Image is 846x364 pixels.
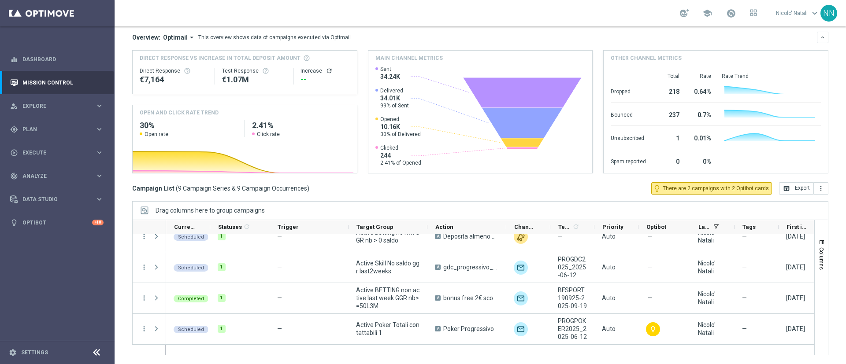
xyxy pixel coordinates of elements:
[779,182,814,195] button: open_in_browser Export
[663,184,769,192] span: There are 2 campaigns with 2 Optibot cards
[380,151,421,159] span: 244
[133,314,166,345] div: Press SPACE to select this row.
[648,232,653,240] span: —
[698,224,710,230] span: Last Modified By
[558,224,571,230] span: Templates
[22,197,95,202] span: Data Studio
[380,66,400,73] span: Sent
[702,8,712,18] span: school
[95,102,104,110] i: keyboard_arrow_right
[380,123,421,131] span: 10.16K
[786,232,805,240] div: 19 Sep 2025, Friday
[10,172,95,180] div: Analyze
[653,184,661,192] i: lightbulb_outline
[10,55,18,63] i: equalizer
[742,232,747,240] span: —
[243,223,250,230] i: refresh
[435,295,441,301] span: A
[611,154,646,168] div: Spam reported
[611,54,682,62] h4: Other channel metrics
[22,103,95,109] span: Explore
[775,7,820,20] a: Nicolo' Natalikeyboard_arrow_down
[783,185,790,192] i: open_in_browser
[375,54,443,62] h4: Main channel metrics
[277,325,282,332] span: —
[9,349,17,357] i: settings
[218,224,242,230] span: Statuses
[10,125,18,133] i: gps_fixed
[742,294,747,302] span: —
[380,116,421,123] span: Opened
[178,265,204,271] span: Scheduled
[140,54,301,62] span: Direct Response VS Increase In Total Deposit Amount
[690,107,711,121] div: 0.7%
[22,71,104,94] a: Mission Control
[132,184,309,192] h3: Campaign List
[817,185,824,192] i: more_vert
[786,325,805,333] div: 18 Sep 2025, Thursday
[133,252,166,283] div: Press SPACE to select this row.
[307,184,309,192] span: )
[435,265,441,270] span: A
[356,321,420,337] span: Active Poker Totali contattabili 1
[242,222,250,232] span: Calculate column
[10,79,104,86] button: Mission Control
[10,172,18,180] i: track_changes
[277,294,282,301] span: —
[301,74,349,85] div: --
[571,222,579,232] span: Calculate column
[252,120,350,131] h2: 2.41%
[22,127,95,132] span: Plan
[218,232,226,240] div: 1
[10,56,104,63] button: equalizer Dashboard
[10,219,18,227] i: lightbulb
[160,33,198,41] button: Optimail arrow_drop_down
[156,207,265,214] span: Drag columns here to group campaigns
[10,149,104,156] button: play_circle_outline Execute keyboard_arrow_right
[698,228,727,244] div: Nicolo' Natali
[558,255,587,279] span: PROGDC2025_2025-06-12
[22,173,95,179] span: Analyze
[140,109,219,117] h4: OPEN AND CLICK RATE TREND
[514,322,528,336] div: Optimail
[602,233,616,240] span: Auto
[174,325,208,333] colored-tag: Scheduled
[140,263,148,271] button: more_vert
[21,350,48,355] a: Settings
[558,232,563,240] span: —
[742,263,747,271] span: —
[133,283,166,314] div: Press SPACE to select this row.
[10,125,95,133] div: Plan
[657,130,679,144] div: 1
[602,294,616,301] span: Auto
[690,73,711,80] div: Rate
[22,150,95,155] span: Execute
[690,130,711,144] div: 0.01%
[218,325,226,333] div: 1
[145,131,168,138] span: Open rate
[558,286,587,310] span: BFSPORT190925-2025-09-19
[174,294,208,302] colored-tag: Completed
[178,296,204,301] span: Completed
[133,221,166,252] div: Press SPACE to select this row.
[443,294,499,302] span: bonus free 2€ scommesse sportive qel 4
[356,224,393,230] span: Target Group
[742,224,756,230] span: Tags
[326,67,333,74] button: refresh
[178,327,204,332] span: Scheduled
[646,224,666,230] span: Optibot
[10,211,104,234] div: Optibot
[218,263,226,271] div: 1
[10,48,104,71] div: Dashboard
[22,211,92,234] a: Optibot
[140,294,148,302] i: more_vert
[10,219,104,226] button: lightbulb Optibot +10
[140,67,208,74] div: Direct Response
[10,103,104,110] button: person_search Explore keyboard_arrow_right
[611,130,646,144] div: Unsubscribed
[820,34,826,40] i: keyboard_arrow_down
[514,261,528,275] img: Optimail
[10,195,95,203] div: Data Studio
